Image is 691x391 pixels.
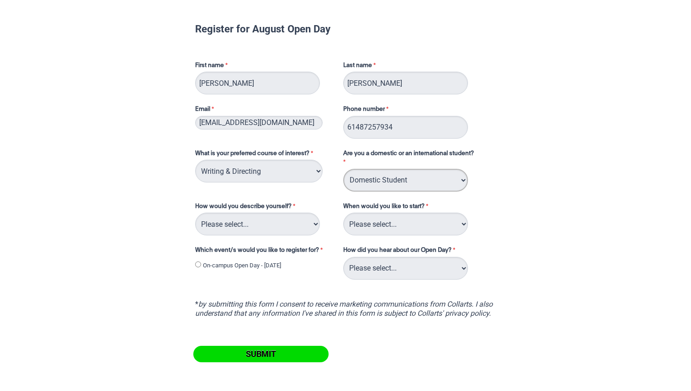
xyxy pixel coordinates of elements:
[343,169,468,192] select: Are you a domestic or an international student?
[343,151,474,156] span: Are you a domestic or an international student?
[195,213,320,235] select: How would you describe yourself?
[195,24,496,33] h1: Register for August Open Day
[343,72,468,94] input: Last name
[343,105,391,116] label: Phone number
[343,257,468,280] select: How did you hear about our Open Day?
[203,261,281,270] label: On-campus Open Day - [DATE]
[195,300,493,318] i: by submitting this form I consent to receive marketing communications from Collarts. I also under...
[343,61,378,72] label: Last name
[343,202,489,213] label: When would you like to start?
[195,105,334,116] label: Email
[195,149,334,160] label: What is your preferred course of interest?
[343,213,468,235] select: When would you like to start?
[193,346,329,362] input: Submit
[195,246,334,257] label: Which event/s would you like to register for?
[343,246,457,257] label: How did you hear about our Open Day?
[343,116,468,139] input: Phone number
[195,116,323,130] input: Email
[195,61,334,72] label: First name
[195,72,320,94] input: First name
[195,202,334,213] label: How would you describe yourself?
[195,160,323,182] select: What is your preferred course of interest?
